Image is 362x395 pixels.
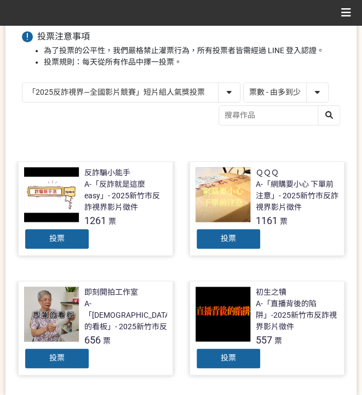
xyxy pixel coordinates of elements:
span: 1261 [84,215,106,226]
a: 反詐騙小能手A-「反詐就是這麼easy」- 2025新竹市反詐視界影片徵件1261票投票 [18,161,173,256]
span: 557 [256,334,272,346]
a: 即刻開拍工作室A-「[DEMOGRAPHIC_DATA]的看板」- 2025新竹市反詐視界影片徵件656票投票 [18,280,173,375]
div: ＱＱＱ [256,167,279,179]
span: 656 [84,334,101,346]
div: A-「[DEMOGRAPHIC_DATA]的看板」- 2025新竹市反詐視界影片徵件 [84,298,172,333]
li: 為了投票的公平性，我們嚴格禁止灌票行為，所有投票者皆需經過 LINE 登入認證。 [44,45,340,56]
a: 初生之犢A-「直播背後的陷阱」-2025新竹市反詐視界影片徵件557票投票 [189,280,344,375]
span: 1161 [256,215,278,226]
input: 搜尋作品 [219,106,340,125]
span: 投票注意事項 [37,31,90,42]
span: 票 [280,217,288,226]
span: 投票 [49,353,65,362]
div: A-「直播背後的陷阱」-2025新竹市反詐視界影片徵件 [256,298,338,333]
div: 反詐騙小能手 [84,167,130,179]
span: 票 [103,336,111,345]
a: ＱＱＱA-「網購要小心 下單前注意」- 2025新竹市反詐視界影片徵件1161票投票 [189,161,344,256]
span: 投票 [221,353,236,362]
span: 投票 [221,234,236,243]
div: A-「網購要小心 下單前注意」- 2025新竹市反詐視界影片徵件 [256,179,338,213]
div: 即刻開拍工作室 [84,287,138,298]
div: A-「反詐就是這麼easy」- 2025新竹市反詐視界影片徵件 [84,179,167,213]
span: 投票 [49,234,65,243]
li: 投票規則：每天從所有作品中擇一投票。 [44,56,340,68]
div: 初生之犢 [256,287,286,298]
span: 票 [108,217,116,226]
span: 票 [274,336,282,345]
